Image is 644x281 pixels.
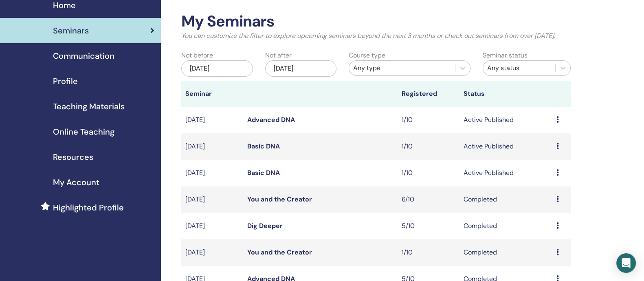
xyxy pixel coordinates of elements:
[181,31,571,41] p: You can customize the filter to explore upcoming seminars beyond the next 3 months or check out s...
[181,213,243,239] td: [DATE]
[459,81,552,107] th: Status
[265,60,336,77] div: [DATE]
[459,186,552,213] td: Completed
[459,213,552,239] td: Completed
[483,51,528,60] label: Seminar status
[459,107,552,133] td: Active Published
[487,63,551,73] div: Any status
[247,142,280,150] a: Basic DNA
[398,107,459,133] td: 1/10
[53,75,78,87] span: Profile
[181,51,213,60] label: Not before
[181,160,243,186] td: [DATE]
[53,151,93,163] span: Resources
[247,195,312,204] a: You and the Creator
[459,239,552,266] td: Completed
[181,81,243,107] th: Seminar
[181,239,243,266] td: [DATE]
[398,81,459,107] th: Registered
[181,60,253,77] div: [DATE]
[53,126,114,138] span: Online Teaching
[247,248,312,257] a: You and the Creator
[53,50,114,62] span: Communication
[398,239,459,266] td: 1/10
[247,115,295,124] a: Advanced DNA
[398,186,459,213] td: 6/10
[398,213,459,239] td: 5/10
[349,51,385,60] label: Course type
[398,133,459,160] td: 1/10
[247,168,280,177] a: Basic DNA
[181,107,243,133] td: [DATE]
[616,253,636,273] div: Open Intercom Messenger
[53,176,99,188] span: My Account
[181,186,243,213] td: [DATE]
[459,133,552,160] td: Active Published
[353,63,451,73] div: Any type
[53,201,124,214] span: Highlighted Profile
[181,133,243,160] td: [DATE]
[398,160,459,186] td: 1/10
[53,24,89,37] span: Seminars
[181,12,571,31] h2: My Seminars
[247,221,283,230] a: Dig Deeper
[53,100,125,113] span: Teaching Materials
[459,160,552,186] td: Active Published
[265,51,292,60] label: Not after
